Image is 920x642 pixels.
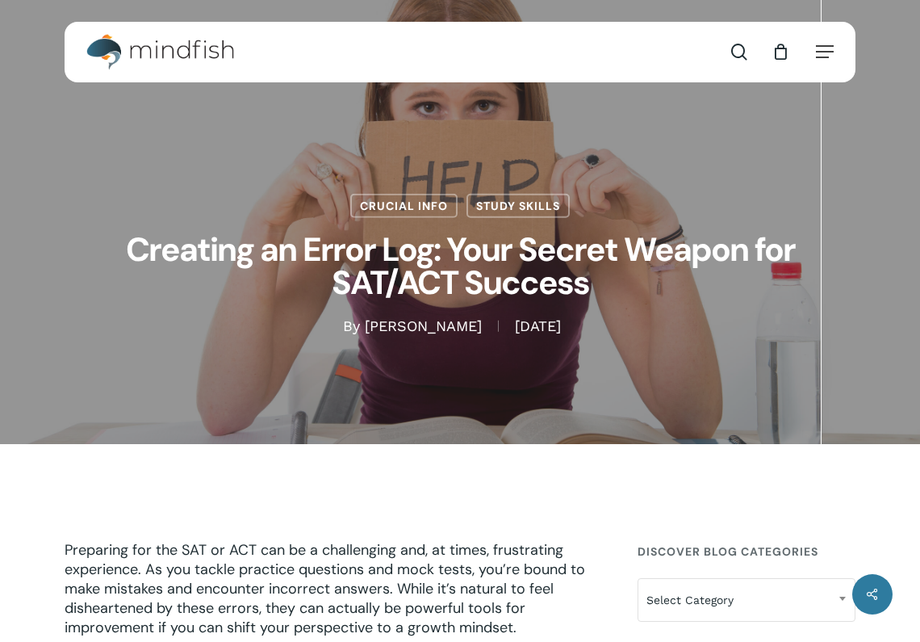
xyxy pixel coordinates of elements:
[65,22,855,82] header: Main Menu
[365,317,482,334] a: [PERSON_NAME]
[638,578,855,622] span: Select Category
[498,320,577,331] span: [DATE]
[638,583,855,617] span: Select Category
[65,540,585,637] span: Preparing for the SAT or ACT can be a challenging and, at times, frustrating experience. As you t...
[350,194,458,218] a: Crucial Info
[65,218,855,317] h1: Creating an Error Log: Your Secret Weapon for SAT/ACT Success
[638,537,855,566] h4: Discover Blog Categories
[343,320,360,331] span: By
[466,194,570,218] a: Study Skills
[816,44,834,60] a: Navigation Menu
